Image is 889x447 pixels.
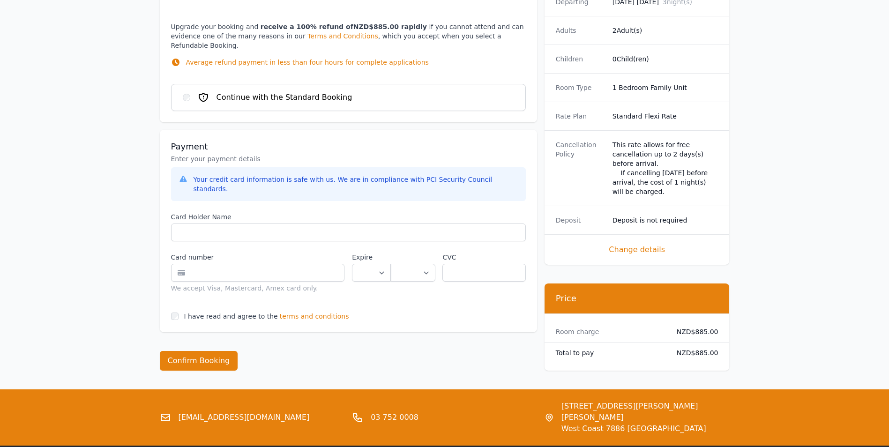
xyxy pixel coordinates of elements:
dt: Room Type [556,83,605,92]
dt: Deposit [556,216,605,225]
label: Card number [171,253,345,262]
dt: Children [556,54,605,64]
span: [STREET_ADDRESS][PERSON_NAME] [PERSON_NAME] [561,401,730,423]
p: Enter your payment details [171,154,526,164]
dt: Room charge [556,327,662,336]
a: Terms and Conditions [307,32,378,40]
dd: 1 Bedroom Family Unit [613,83,718,92]
label: CVC [442,253,525,262]
p: Upgrade your booking and if you cannot attend and can evidence one of the many reasons in our , w... [171,22,526,76]
dt: Rate Plan [556,112,605,121]
h3: Payment [171,141,526,152]
dt: Cancellation Policy [556,140,605,196]
label: Card Holder Name [171,212,526,222]
dt: Adults [556,26,605,35]
div: This rate allows for free cancellation up to 2 days(s) before arrival. If cancelling [DATE] befor... [613,140,718,196]
span: terms and conditions [280,312,349,321]
dt: Total to pay [556,348,662,358]
dd: 0 Child(ren) [613,54,718,64]
strong: receive a 100% refund of NZD$885.00 rapidly [261,23,427,30]
label: Expire [352,253,391,262]
dd: Standard Flexi Rate [613,112,718,121]
span: Change details [556,244,718,255]
span: Continue with the Standard Booking [217,92,352,103]
button: Confirm Booking [160,351,238,371]
dd: NZD$885.00 [669,327,718,336]
div: Your credit card information is safe with us. We are in compliance with PCI Security Council stan... [194,175,518,194]
label: I have read and agree to the [184,313,278,320]
dd: Deposit is not required [613,216,718,225]
a: 03 752 0008 [371,412,418,423]
dd: 2 Adult(s) [613,26,718,35]
label: . [391,253,435,262]
dd: NZD$885.00 [669,348,718,358]
p: Average refund payment in less than four hours for complete applications [186,58,429,67]
h3: Price [556,293,718,304]
a: [EMAIL_ADDRESS][DOMAIN_NAME] [179,412,310,423]
span: West Coast 7886 [GEOGRAPHIC_DATA] [561,423,730,434]
div: We accept Visa, Mastercard, Amex card only. [171,283,345,293]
